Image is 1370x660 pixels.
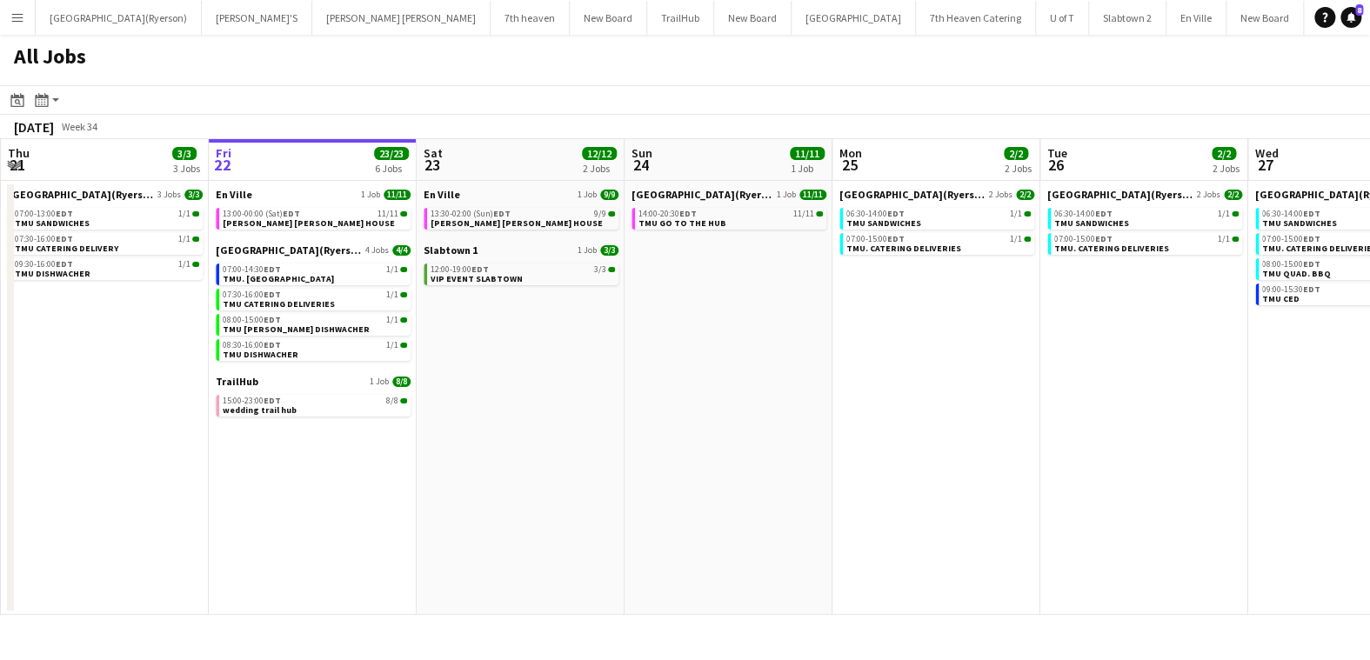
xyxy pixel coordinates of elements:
[1262,260,1320,269] span: 08:00-15:00
[679,208,697,219] span: EDT
[216,188,411,201] a: En Ville1 Job11/11
[1218,235,1230,243] span: 1/1
[1340,7,1361,28] a: 8
[799,190,826,200] span: 11/11
[777,190,796,200] span: 1 Job
[583,162,616,175] div: 2 Jobs
[887,233,905,244] span: EDT
[1303,233,1320,244] span: EDT
[846,210,905,218] span: 06:30-14:00
[223,290,281,299] span: 07:30-16:00
[223,316,281,324] span: 08:00-15:00
[629,155,652,175] span: 24
[578,245,597,256] span: 1 Job
[431,208,615,228] a: 13:30-02:00 (Sun)EDT9/9[PERSON_NAME] [PERSON_NAME] HOUSE
[223,289,407,309] a: 07:30-16:00EDT1/1TMU CATERING DELIVERIES
[1047,145,1067,161] span: Tue
[837,155,862,175] span: 25
[178,235,190,243] span: 1/1
[15,233,199,253] a: 07:30-16:00EDT1/1TMU CATERING DELIVERY
[647,1,714,35] button: TrailHub
[8,188,154,201] span: Toronto Metropolitan University(Ryerson)
[1016,190,1034,200] span: 2/2
[989,190,1012,200] span: 2 Jobs
[8,188,203,201] a: [GEOGRAPHIC_DATA](Ryerson)3 Jobs3/3
[1089,1,1166,35] button: Slabtown 2
[1262,293,1300,304] span: TMU CED
[1005,162,1032,175] div: 2 Jobs
[846,243,961,254] span: TMU. CATERING DELIVERIES
[424,188,618,201] a: En Ville1 Job9/9
[431,273,523,284] span: VIP EVENT SLABTOWN
[223,217,395,229] span: MILLER LASH HOUSE
[632,188,826,233] div: [GEOGRAPHIC_DATA](Ryerson)1 Job11/1114:00-20:30EDT11/11TMU GO TO THE HUB
[312,1,491,35] button: [PERSON_NAME] [PERSON_NAME]
[264,289,281,300] span: EDT
[638,217,726,229] span: TMU GO TO THE HUB
[1303,283,1320,295] span: EDT
[392,245,411,256] span: 4/4
[790,147,825,160] span: 11/11
[386,265,398,274] span: 1/1
[264,339,281,350] span: EDT
[15,208,199,228] a: 07:00-13:00EDT1/1TMU SANDWICHES
[916,1,1036,35] button: 7th Heaven Catering
[15,260,73,269] span: 09:30-16:00
[1218,210,1230,218] span: 1/1
[400,211,407,217] span: 11/11
[424,188,460,201] span: En Ville
[400,398,407,403] span: 8/8
[600,245,618,256] span: 3/3
[157,190,181,200] span: 3 Jobs
[56,208,73,219] span: EDT
[424,145,443,161] span: Sat
[223,404,297,416] span: wedding trail hub
[15,243,118,254] span: TMU CATERING DELIVERY
[846,217,921,229] span: TMU SANDWICHES
[1004,147,1028,160] span: 2/2
[223,349,298,360] span: TMU DISHWACHER
[202,1,312,35] button: [PERSON_NAME]'S
[1010,235,1022,243] span: 1/1
[638,208,823,228] a: 14:00-20:30EDT11/11TMU GO TO THE HUB
[1095,208,1113,219] span: EDT
[424,243,618,257] a: Slabtown 11 Job3/3
[816,211,823,217] span: 11/11
[1047,188,1193,201] span: Toronto Metropolitan University(Ryerson)
[582,147,617,160] span: 12/12
[400,343,407,348] span: 1/1
[400,292,407,297] span: 1/1
[792,1,916,35] button: [GEOGRAPHIC_DATA]
[1054,217,1129,229] span: TMU SANDWICHES
[223,265,281,274] span: 07:00-14:30
[608,211,615,217] span: 9/9
[223,208,407,228] a: 13:00-00:00 (Sat)EDT11/11[PERSON_NAME] [PERSON_NAME] HOUSE
[57,120,101,133] span: Week 34
[36,1,202,35] button: [GEOGRAPHIC_DATA](Ryerson)
[839,188,986,201] span: Toronto Metropolitan University(Ryerson)
[1197,190,1220,200] span: 2 Jobs
[264,314,281,325] span: EDT
[608,267,615,272] span: 3/3
[1224,190,1242,200] span: 2/2
[421,155,443,175] span: 23
[216,375,258,388] span: TrailHub
[1054,210,1113,218] span: 06:30-14:00
[1232,211,1239,217] span: 1/1
[223,323,370,335] span: TMU PITMAN DISHWACHER
[375,162,408,175] div: 6 Jobs
[471,263,489,275] span: EDT
[361,190,380,200] span: 1 Job
[1045,155,1067,175] span: 26
[1355,4,1363,16] span: 8
[192,211,199,217] span: 1/1
[56,233,73,244] span: EDT
[15,217,90,229] span: TMU SANDWICHES
[386,290,398,299] span: 1/1
[374,147,409,160] span: 23/23
[15,210,73,218] span: 07:00-13:00
[493,208,511,219] span: EDT
[365,245,389,256] span: 4 Jobs
[1047,188,1242,201] a: [GEOGRAPHIC_DATA](Ryerson)2 Jobs2/2
[839,188,1034,258] div: [GEOGRAPHIC_DATA](Ryerson)2 Jobs2/206:30-14:00EDT1/1TMU SANDWICHES07:00-15:00EDT1/1TMU. CATERING ...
